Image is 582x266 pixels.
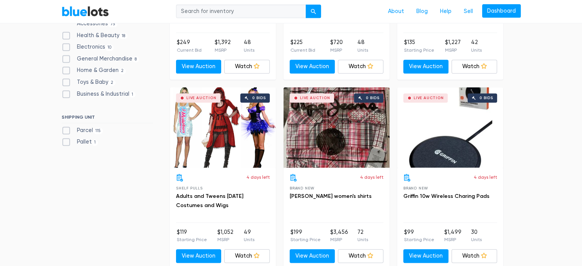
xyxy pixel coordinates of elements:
h6: SHIPPING UNIT [62,114,153,123]
li: $119 [177,228,207,243]
span: 1 [129,91,136,98]
a: Watch [338,60,383,73]
a: View Auction [403,60,449,73]
li: $135 [404,38,434,54]
li: $199 [290,228,321,243]
p: Current Bid [290,47,315,54]
li: $1,499 [444,228,461,243]
p: MSRP [444,236,461,243]
li: $1,227 [445,38,460,54]
a: Watch [224,60,270,73]
a: Sell [458,4,479,19]
a: View Auction [290,60,335,73]
span: 2 [108,80,116,86]
a: View Auction [176,60,222,73]
a: View Auction [176,249,222,263]
label: Parcel [62,126,103,135]
div: 0 bids [366,96,380,100]
a: Watch [452,249,497,263]
p: MSRP [330,47,342,54]
p: MSRP [445,47,460,54]
label: Pallet [62,138,98,146]
li: $99 [404,228,434,243]
p: 4 days left [474,174,497,181]
li: 49 [244,228,254,243]
a: Help [434,4,458,19]
p: Starting Price [177,236,207,243]
li: $3,456 [330,228,348,243]
p: Current Bid [177,47,202,54]
li: $720 [330,38,342,54]
li: 48 [244,38,254,54]
li: 30 [471,228,482,243]
a: Griffin 10w Wireless Charing Pads [403,193,489,199]
p: 4 days left [360,174,383,181]
li: 72 [357,228,368,243]
span: Shelf Pulls [176,186,203,190]
p: Units [357,47,368,54]
label: General Merchandise [62,55,139,63]
div: Live Auction [300,96,330,100]
a: Blog [410,4,434,19]
p: MSRP [215,47,231,54]
a: Watch [338,249,383,263]
div: Live Auction [186,96,217,100]
span: 18 [119,33,128,39]
label: Electronics [62,43,114,51]
a: Dashboard [482,4,521,18]
a: About [382,4,410,19]
span: 75 [108,21,118,27]
p: Units [357,236,368,243]
a: Live Auction 0 bids [397,87,503,168]
span: 10 [105,44,114,51]
span: 8 [132,56,139,62]
li: $1,392 [215,38,231,54]
div: Live Auction [414,96,444,100]
p: Units [471,236,482,243]
a: Adults and Tweens [DATE] Costumes and Wigs [176,193,243,209]
span: Brand New [290,186,315,190]
a: Watch [224,249,270,263]
div: 0 bids [252,96,266,100]
div: 0 bids [479,96,493,100]
p: Starting Price [404,47,434,54]
label: Home & Garden [62,66,126,75]
p: MSRP [217,236,233,243]
span: Brand New [403,186,428,190]
p: Units [471,47,482,54]
span: 115 [93,128,103,134]
p: Starting Price [404,236,434,243]
a: [PERSON_NAME] women's shirts [290,193,372,199]
li: 48 [357,38,368,54]
label: Toys & Baby [62,78,116,86]
a: Live Auction 0 bids [284,87,390,168]
a: Watch [452,60,497,73]
span: 2 [119,68,126,74]
p: Units [244,236,254,243]
p: Units [244,47,254,54]
li: 42 [471,38,482,54]
li: $249 [177,38,202,54]
a: View Auction [403,249,449,263]
p: MSRP [330,236,348,243]
a: BlueLots [62,6,109,17]
li: $225 [290,38,315,54]
p: 4 days left [246,174,270,181]
li: $1,052 [217,228,233,243]
p: Starting Price [290,236,321,243]
span: 1 [92,140,98,146]
label: Business & Industrial [62,90,136,98]
input: Search for inventory [176,5,306,18]
a: Live Auction 0 bids [170,87,276,168]
label: Health & Beauty [62,31,128,40]
a: View Auction [290,249,335,263]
